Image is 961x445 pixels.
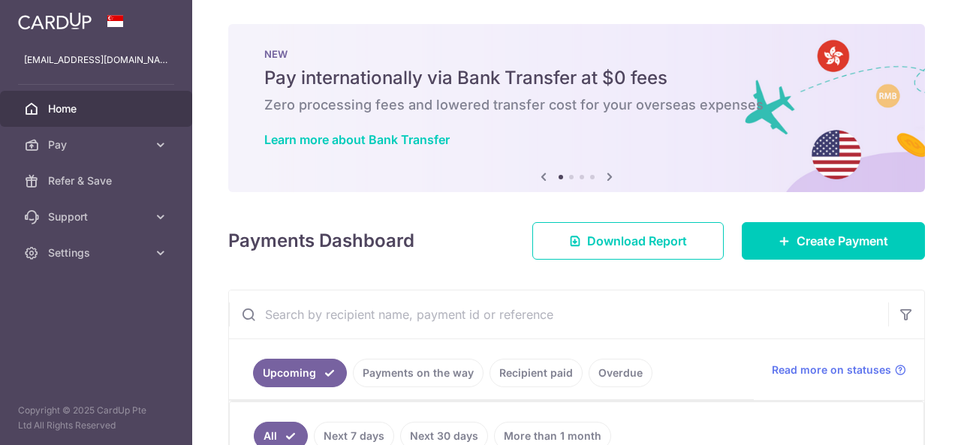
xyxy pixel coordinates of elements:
[18,12,92,30] img: CardUp
[587,232,687,250] span: Download Report
[589,359,652,387] a: Overdue
[797,232,888,250] span: Create Payment
[264,96,889,114] h6: Zero processing fees and lowered transfer cost for your overseas expenses
[48,101,147,116] span: Home
[772,362,891,377] span: Read more on statuses
[532,222,724,260] a: Download Report
[48,209,147,224] span: Support
[264,66,889,90] h5: Pay internationally via Bank Transfer at $0 fees
[228,227,414,254] h4: Payments Dashboard
[48,173,147,188] span: Refer & Save
[353,359,484,387] a: Payments on the way
[253,359,347,387] a: Upcoming
[24,53,168,68] p: [EMAIL_ADDRESS][DOMAIN_NAME]
[229,290,888,338] input: Search by recipient name, payment id or reference
[772,362,906,377] a: Read more on statuses
[48,245,147,260] span: Settings
[48,137,147,152] span: Pay
[264,48,889,60] p: NEW
[264,132,450,147] a: Learn more about Bank Transfer
[490,359,583,387] a: Recipient paid
[228,24,925,192] img: Bank transfer banner
[742,222,925,260] a: Create Payment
